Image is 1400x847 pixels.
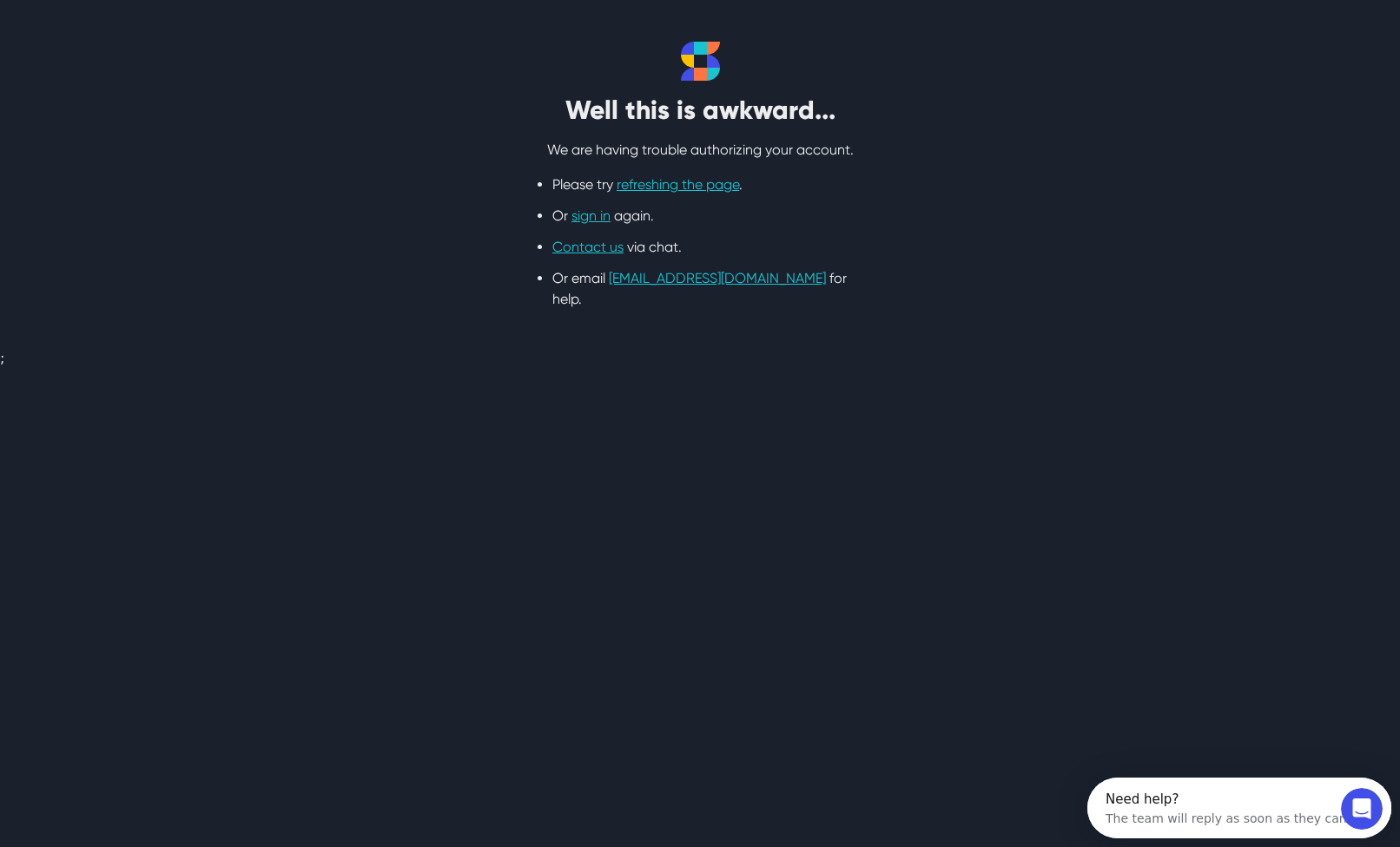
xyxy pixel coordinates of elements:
[483,95,917,126] h2: Well this is awkward...
[617,176,739,193] a: refreshing the page
[552,268,848,310] li: Or email for help.
[7,7,311,55] div: Open Intercom Messenger
[18,29,260,47] div: The team will reply as soon as they can
[1087,778,1391,838] iframe: Intercom live chat discovery launcher
[552,206,848,227] li: Or again.
[571,207,611,224] a: sign in
[552,239,624,255] a: Contact us
[552,237,848,258] li: via chat.
[609,270,826,286] a: [EMAIL_ADDRESS][DOMAIN_NAME]
[552,174,848,195] li: Please try .
[483,140,917,161] p: We are having trouble authorizing your account.
[1341,788,1383,830] iframe: Intercom live chat
[18,15,260,29] div: Need help?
